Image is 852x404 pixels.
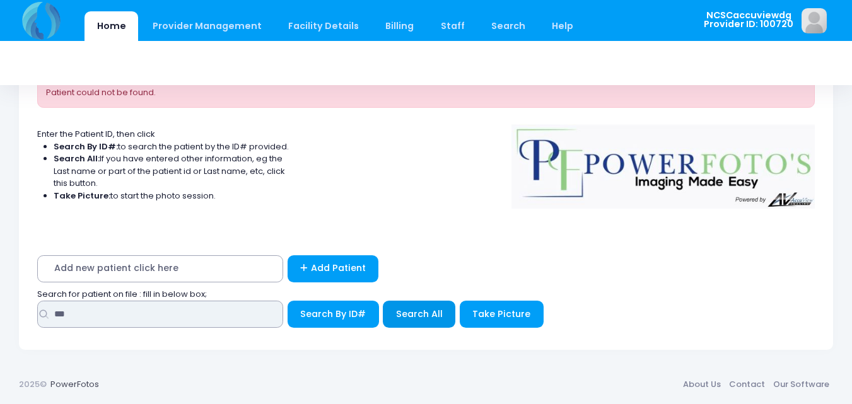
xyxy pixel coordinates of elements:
[373,11,426,41] a: Billing
[704,11,793,29] span: NCSCaccuviewdg Provider ID: 100720
[54,153,289,190] li: If you have entered other information, eg the Last name or part of the patient id or Last name, e...
[37,78,815,108] div: Patient could not be found.
[396,308,443,320] span: Search All
[54,141,289,153] li: to search the patient by the ID# provided.
[679,372,725,395] a: About Us
[54,141,118,153] strong: Search By ID#:
[37,288,207,300] span: Search for patient on file : fill in below box;
[428,11,477,41] a: Staff
[769,372,833,395] a: Our Software
[19,378,47,390] span: 2025©
[725,372,769,395] a: Contact
[54,190,110,202] strong: Take Picture:
[479,11,537,41] a: Search
[288,255,379,282] a: Add Patient
[383,301,455,328] button: Search All
[802,8,827,33] img: image
[85,11,138,41] a: Home
[460,301,544,328] button: Take Picture
[288,301,379,328] button: Search By ID#
[140,11,274,41] a: Provider Management
[54,153,100,164] strong: Search All:
[54,190,289,202] li: to start the photo session.
[300,308,366,320] span: Search By ID#
[37,255,283,282] span: Add new patient click here
[472,308,530,320] span: Take Picture
[540,11,586,41] a: Help
[276,11,371,41] a: Facility Details
[50,378,99,390] a: PowerFotos
[37,128,155,140] span: Enter the Patient ID, then click
[506,116,821,209] img: Logo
